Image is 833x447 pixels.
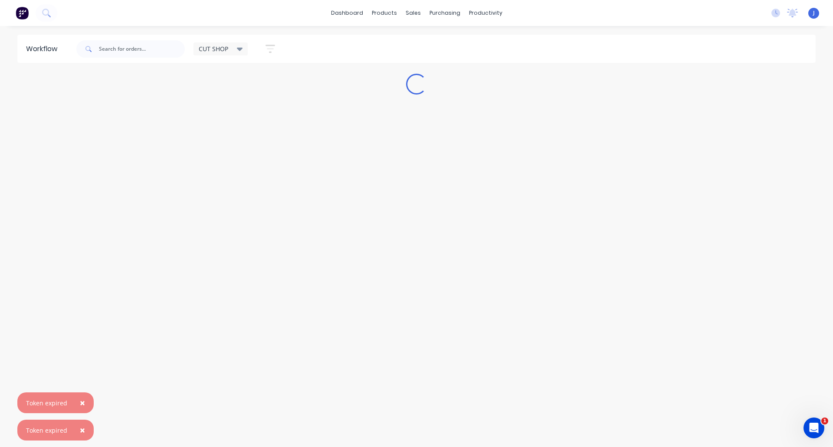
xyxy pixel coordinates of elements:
[71,420,94,440] button: Close
[821,418,828,424] span: 1
[99,40,185,58] input: Search for orders...
[80,424,85,436] span: ×
[26,44,62,54] div: Workflow
[26,398,67,408] div: Token expired
[26,426,67,435] div: Token expired
[71,392,94,413] button: Close
[327,7,367,20] a: dashboard
[401,7,425,20] div: sales
[16,7,29,20] img: Factory
[803,418,824,438] iframe: Intercom live chat
[199,44,228,53] span: CUT SHOP
[367,7,401,20] div: products
[80,397,85,409] span: ×
[465,7,507,20] div: productivity
[425,7,465,20] div: purchasing
[813,9,815,17] span: J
